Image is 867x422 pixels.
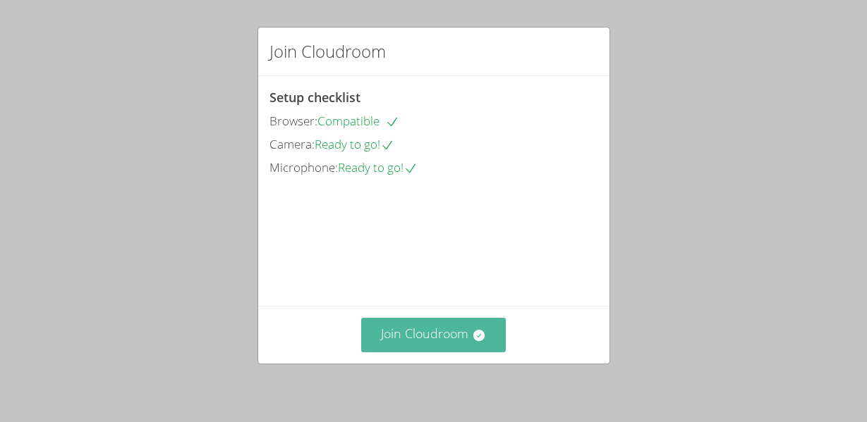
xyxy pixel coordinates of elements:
[315,136,394,152] span: Ready to go!
[269,159,338,175] span: Microphone:
[338,159,418,175] span: Ready to go!
[317,113,399,129] span: Compatible
[269,113,317,129] span: Browser:
[361,318,506,352] button: Join Cloudroom
[269,39,386,64] h2: Join Cloudroom
[269,136,315,152] span: Camera:
[269,89,360,106] span: Setup checklist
